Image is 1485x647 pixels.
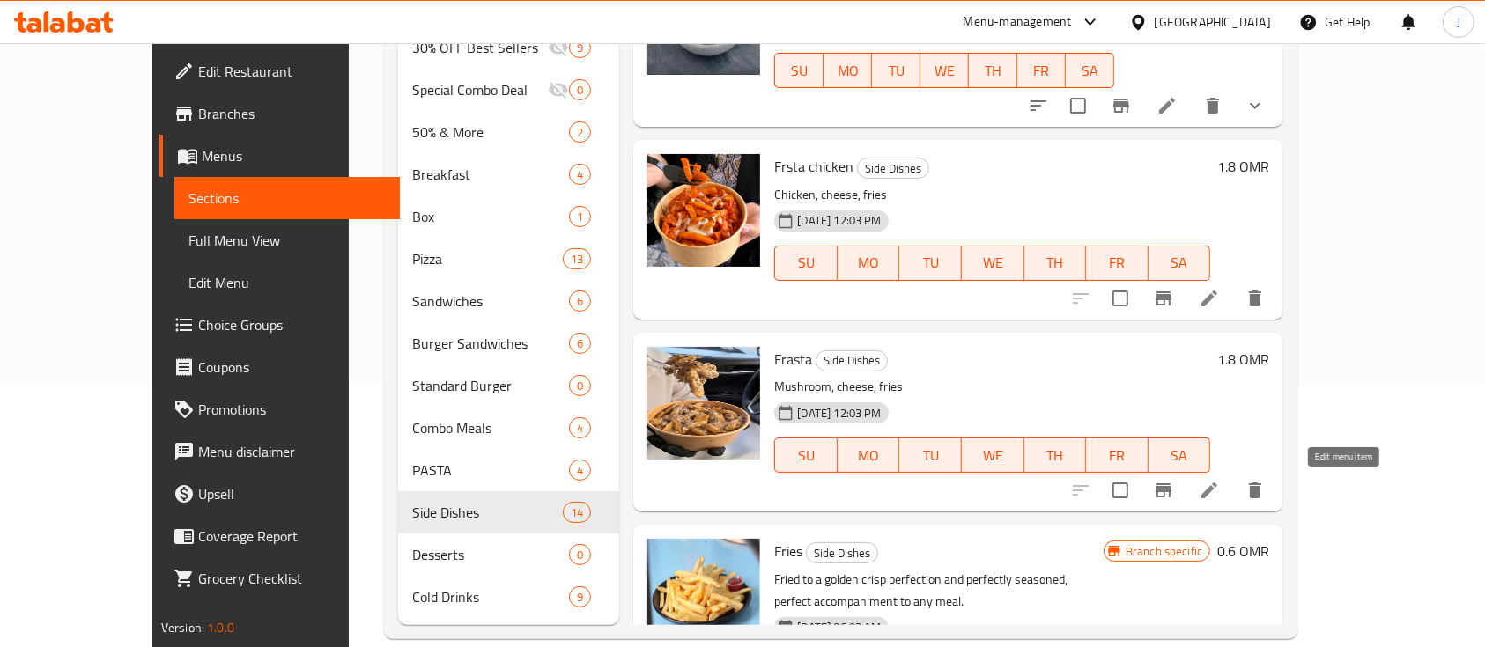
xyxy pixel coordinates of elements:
span: 6 [570,293,590,310]
div: 50% & More [412,121,569,143]
span: FR [1093,250,1141,276]
button: SU [774,437,837,473]
span: Box [412,206,569,227]
span: 6 [570,335,590,352]
button: FR [1017,53,1066,88]
div: Breakfast4 [398,153,619,195]
span: Sections [188,187,387,209]
a: Grocery Checklist [159,557,401,599]
div: items [569,460,591,481]
button: delete [1192,85,1234,127]
button: delete [1234,277,1276,320]
span: SU [782,443,830,468]
span: 13 [564,251,590,268]
a: Coupons [159,346,401,388]
div: Menu-management [964,11,1072,33]
div: Standard Burger0 [398,364,619,407]
span: Side Dishes [807,543,877,563]
div: Side Dishes [806,542,878,563]
span: J [1457,12,1460,32]
span: Side Dishes [412,502,563,523]
span: Sandwiches [412,290,569,312]
span: PASTA [412,460,569,481]
span: Select to update [1060,87,1097,124]
span: SA [1156,250,1204,276]
span: 14 [564,504,590,521]
a: Edit Restaurant [159,50,401,92]
div: 50% & More2 [398,111,619,153]
span: Coupons [198,357,387,378]
span: TH [1031,443,1080,468]
span: SA [1156,443,1204,468]
span: Desserts [412,544,569,565]
span: SU [782,58,816,84]
span: [DATE] 06:03 AM [790,619,888,636]
span: TU [906,443,955,468]
span: Menu disclaimer [198,441,387,462]
button: SA [1149,437,1211,473]
div: Side Dishes [816,350,888,371]
h6: 0.6 OMR [1217,539,1269,563]
span: Coverage Report [198,526,387,547]
span: 9 [570,40,590,56]
a: Full Menu View [174,219,401,261]
a: Promotions [159,388,401,430]
span: MO [845,443,893,468]
span: Grocery Checklist [198,568,387,589]
h6: 1.8 OMR [1217,154,1269,179]
span: 9 [570,589,590,606]
span: Version: [161,616,204,639]
span: Special Combo Deal [412,79,548,100]
span: SA [1073,58,1107,84]
div: Side Dishes14 [398,491,619,533]
span: Fries [774,538,802,564]
nav: Menu sections [398,19,619,625]
p: Mushroom, cheese, fries [774,376,1210,398]
span: Combo Meals [412,417,569,438]
span: Breakfast [412,164,569,185]
span: Full Menu View [188,230,387,251]
img: Frasta [647,347,760,460]
div: 30% OFF Best Sellers9 [398,26,619,69]
span: 4 [570,166,590,183]
span: TH [976,58,1010,84]
button: MO [838,437,900,473]
span: Frasta [774,346,812,372]
div: [GEOGRAPHIC_DATA] [1155,12,1271,32]
svg: Inactive section [548,79,569,100]
div: items [569,333,591,354]
img: Frsta chicken [647,154,760,267]
span: Branch specific [1119,543,1209,560]
span: SU [782,250,830,276]
span: 0 [570,82,590,99]
div: items [569,79,591,100]
div: items [569,121,591,143]
span: WE [969,250,1017,276]
button: delete [1234,469,1276,511]
span: Pizza [412,248,563,269]
span: 0 [570,547,590,563]
a: Menu disclaimer [159,430,401,473]
button: TH [1024,437,1087,473]
div: Cold Drinks [412,586,569,607]
span: WE [927,58,962,84]
div: Burger Sandwiches6 [398,322,619,364]
span: 4 [570,462,590,479]
svg: Inactive section [548,37,569,58]
button: TU [899,437,962,473]
div: Sandwiches6 [398,280,619,322]
a: Menus [159,135,401,177]
span: Edit Restaurant [198,61,387,82]
button: Branch-specific-item [1142,277,1185,320]
div: items [569,290,591,312]
div: items [569,544,591,565]
a: Edit menu item [1199,288,1220,309]
span: Side Dishes [816,350,887,371]
span: FR [1024,58,1059,84]
span: TU [879,58,913,84]
span: Branches [198,103,387,124]
button: Branch-specific-item [1100,85,1142,127]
